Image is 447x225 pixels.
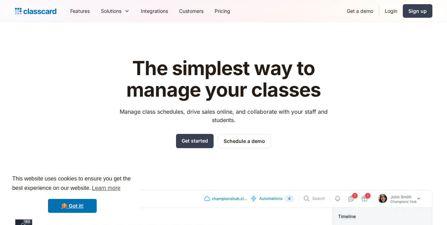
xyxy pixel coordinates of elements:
[174,3,209,19] a: Customers
[91,183,121,193] a: learn more about cookies
[65,3,95,19] a: Features
[6,168,139,219] div: cookieconsent
[403,4,432,18] a: Sign up
[48,199,97,213] a: dismiss cookie message
[379,3,403,19] a: Login
[176,134,214,148] a: Get started
[408,7,427,15] div: Sign up
[12,175,133,193] span: This website uses cookies to ensure you get the best experience on our website.
[95,3,135,19] div: Solutions
[113,58,334,101] h1: The simplest way to manage your classes
[15,6,56,16] a: home
[135,3,174,19] a: Integrations
[101,7,121,15] div: Solutions
[209,3,236,19] a: Pricing
[341,3,379,19] a: Get a demo
[218,134,271,148] a: Schedule a demo
[113,107,334,124] p: Manage class schedules, drive sales online, and collaborate with your staff and students.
